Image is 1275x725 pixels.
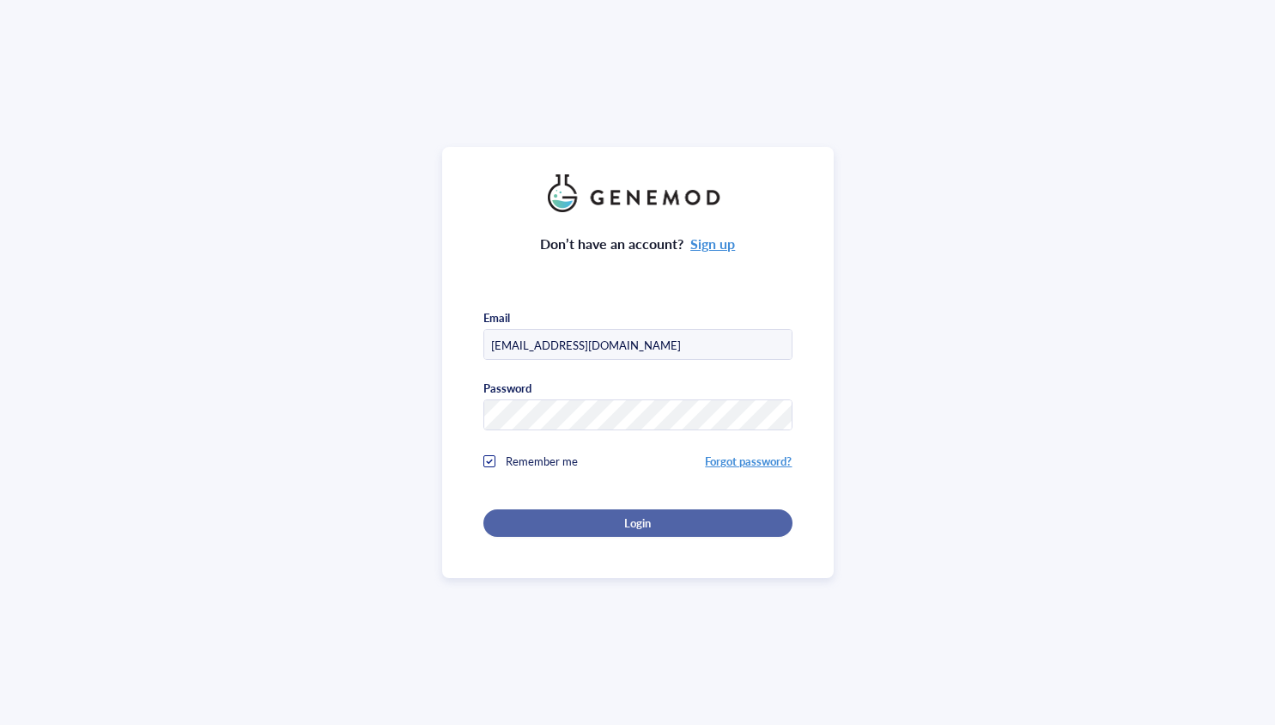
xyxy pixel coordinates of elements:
[483,381,531,396] div: Password
[483,310,510,326] div: Email
[483,509,792,537] button: Login
[690,234,735,253] a: Sign up
[705,453,792,469] a: Forgot password?
[540,233,736,255] div: Don’t have an account?
[548,174,728,212] img: genemod_logo_light-BcqUzbGq.png
[506,453,578,469] span: Remember me
[624,515,651,531] span: Login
